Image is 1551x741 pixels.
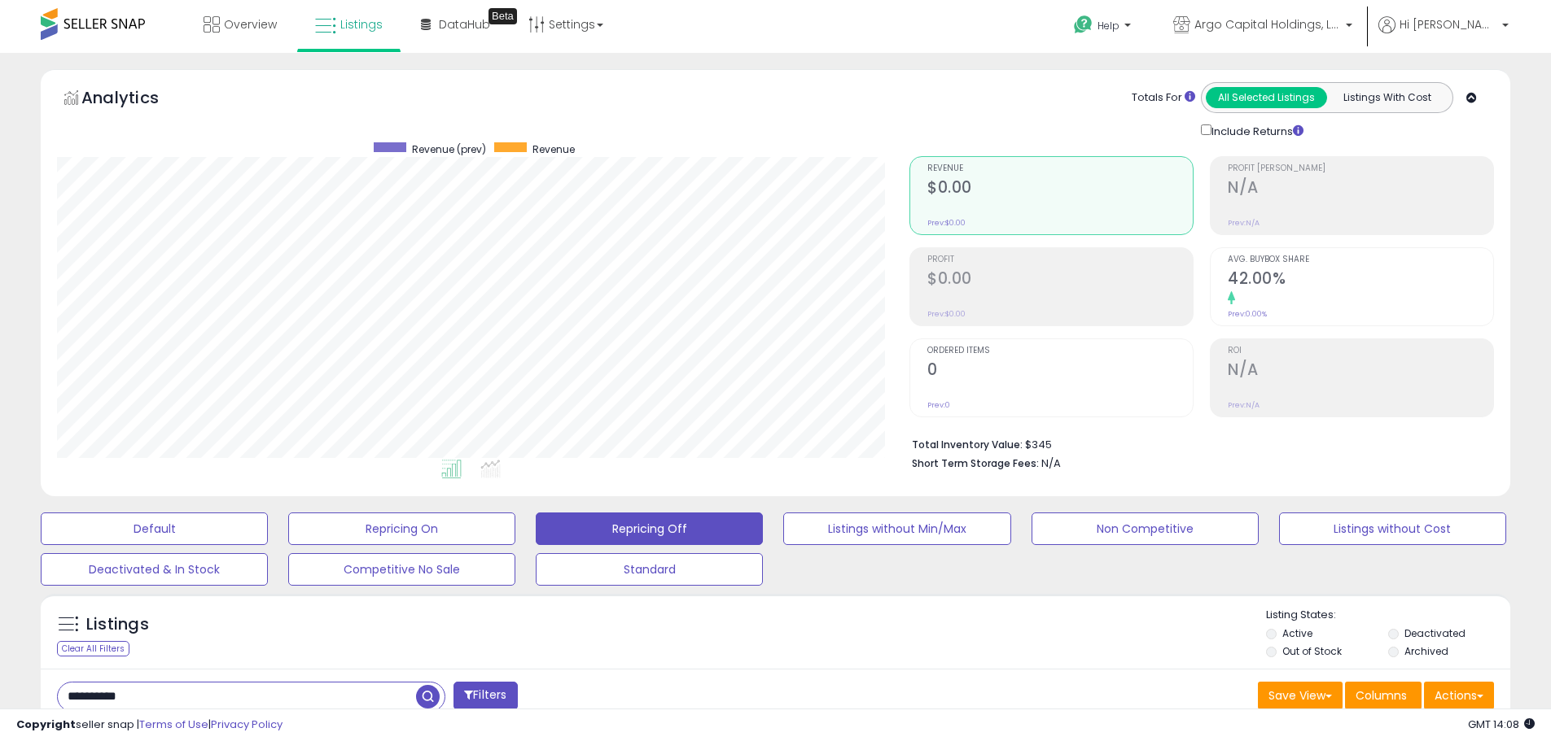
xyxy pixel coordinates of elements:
[81,86,191,113] h5: Analytics
[536,512,763,545] button: Repricing Off
[927,347,1193,355] span: Ordered Items
[1098,19,1119,33] span: Help
[41,512,268,545] button: Default
[139,717,208,732] a: Terms of Use
[1228,218,1260,228] small: Prev: N/A
[1378,16,1509,53] a: Hi [PERSON_NAME]
[1206,87,1327,108] button: All Selected Listings
[1279,512,1506,545] button: Listings without Cost
[927,255,1193,264] span: Profit
[1258,682,1343,709] button: Save View
[1282,626,1312,640] label: Active
[1228,309,1267,319] small: Prev: 0.00%
[1326,87,1448,108] button: Listings With Cost
[412,142,486,156] span: Revenue (prev)
[1228,164,1493,173] span: Profit [PERSON_NAME]
[1228,178,1493,200] h2: N/A
[1073,15,1093,35] i: Get Help
[288,553,515,586] button: Competitive No Sale
[927,178,1193,200] h2: $0.00
[1266,608,1510,623] p: Listing States:
[453,682,517,710] button: Filters
[1061,2,1147,53] a: Help
[927,360,1193,382] h2: 0
[1228,360,1493,382] h2: N/A
[41,553,268,586] button: Deactivated & In Stock
[927,218,966,228] small: Prev: $0.00
[1468,717,1535,732] span: 2025-10-8 14:08 GMT
[912,438,1023,451] b: Total Inventory Value:
[783,512,1010,545] button: Listings without Min/Max
[927,269,1193,291] h2: $0.00
[1282,644,1342,658] label: Out of Stock
[532,142,575,156] span: Revenue
[536,553,763,586] button: Standard
[1041,455,1061,471] span: N/A
[1424,682,1494,709] button: Actions
[927,309,966,319] small: Prev: $0.00
[1228,400,1260,410] small: Prev: N/A
[57,641,129,656] div: Clear All Filters
[1228,269,1493,291] h2: 42.00%
[224,16,277,33] span: Overview
[86,613,149,636] h5: Listings
[211,717,283,732] a: Privacy Policy
[1345,682,1422,709] button: Columns
[1404,626,1466,640] label: Deactivated
[1032,512,1259,545] button: Non Competitive
[1228,347,1493,355] span: ROI
[288,512,515,545] button: Repricing On
[1356,687,1407,704] span: Columns
[489,8,517,24] div: Tooltip anchor
[439,16,490,33] span: DataHub
[1228,255,1493,264] span: Avg. Buybox Share
[927,400,950,410] small: Prev: 0
[1400,16,1497,33] span: Hi [PERSON_NAME]
[912,456,1039,470] b: Short Term Storage Fees:
[1189,121,1323,140] div: Include Returns
[16,717,283,733] div: seller snap | |
[16,717,76,732] strong: Copyright
[912,434,1482,453] li: $345
[927,164,1193,173] span: Revenue
[1194,16,1341,33] span: Argo Capital Holdings, LLLC
[1404,644,1448,658] label: Archived
[1132,90,1195,106] div: Totals For
[340,16,383,33] span: Listings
